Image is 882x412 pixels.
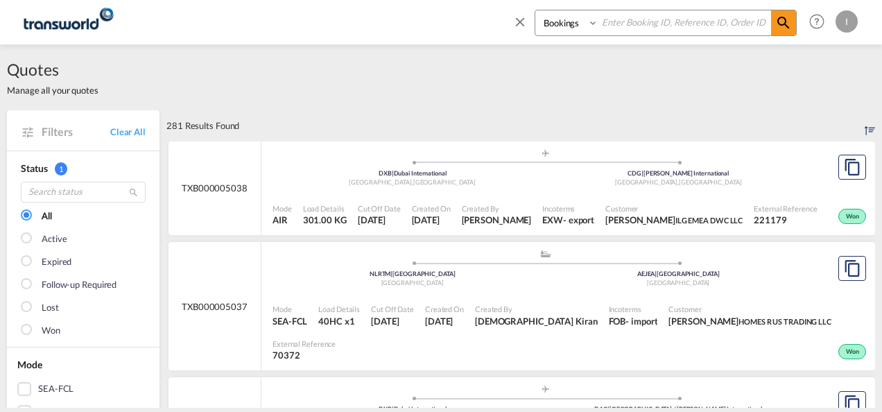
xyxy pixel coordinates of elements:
span: Incoterms [609,304,658,314]
md-icon: assets/icons/custom/ship-fill.svg [537,250,554,257]
span: Incoterms [542,203,594,214]
div: Status 1 [21,162,146,175]
span: Manage all your quotes [7,84,98,96]
div: TXB000005038 assets/icons/custom/ship-fill.svgassets/icons/custom/roll-o-plane.svgOriginDubai Int... [168,141,875,236]
span: Quotes [7,58,98,80]
span: Subash Subash ILG EMEA DWC LLC [605,214,743,226]
span: CDG [PERSON_NAME] International [628,169,729,177]
div: Won [42,324,60,338]
span: Cut Off Date [371,304,414,314]
input: Search status [21,182,146,203]
div: FOB import [609,315,658,327]
md-icon: assets/icons/custom/roll-o-plane.svg [537,386,554,393]
span: Created By [475,304,598,314]
span: Mode [273,304,307,314]
button: Copy Quote [838,256,866,281]
span: DXB Dubai International [379,169,447,177]
span: 301.00 KG [303,214,347,225]
span: 10 Oct 2025 [358,214,401,226]
div: EXW export [542,214,594,226]
input: Enter Booking ID, Reference ID, Order ID [598,10,771,35]
div: All [42,209,52,223]
span: Created On [412,203,451,214]
span: Created On [425,304,464,314]
span: AEJEA [GEOGRAPHIC_DATA] [637,270,720,277]
span: [GEOGRAPHIC_DATA] [413,178,476,186]
span: icon-magnify [771,10,796,35]
span: Mode [273,203,292,214]
span: Pradhesh Gautham [462,214,532,226]
div: 281 Results Found [166,110,239,141]
span: Mode [17,359,42,370]
md-icon: icon-magnify [775,15,792,31]
span: Load Details [318,304,360,314]
img: f753ae806dec11f0841701cdfdf085c0.png [21,6,114,37]
span: | [390,270,392,277]
a: Clear All [110,126,146,138]
span: | [641,169,643,177]
span: AIR [273,214,292,226]
span: ILG EMEA DWC LLC [675,216,743,225]
div: - export [563,214,594,226]
div: Sort by: Created On [865,110,875,141]
div: Active [42,232,67,246]
span: Created By [462,203,532,214]
span: 70372 [273,349,336,361]
div: I [836,10,858,33]
span: 221179 [754,214,817,226]
span: HOMES R US TRADING LLC [738,317,831,326]
div: SEA-FCL [38,382,73,396]
span: 10 Oct 2025 [425,315,464,327]
span: NLRTM [GEOGRAPHIC_DATA] [370,270,456,277]
md-checkbox: SEA-FCL [17,382,149,396]
span: [GEOGRAPHIC_DATA] [647,279,709,286]
span: | [655,270,657,277]
span: Abhay S HOMES R US TRADING LLC [668,315,831,327]
span: Help [805,10,829,33]
span: 40HC x 1 [318,315,360,327]
div: Won [838,209,866,224]
span: icon-close [512,10,535,43]
div: Won [838,344,866,359]
button: Copy Quote [838,155,866,180]
md-icon: assets/icons/custom/copyQuote.svg [844,395,861,412]
div: Follow-up Required [42,278,116,292]
md-icon: assets/icons/custom/roll-o-plane.svg [537,150,554,157]
span: Won [846,212,863,222]
span: [GEOGRAPHIC_DATA] [349,178,413,186]
span: SEA-FCL [273,315,307,327]
span: Cut Off Date [358,203,401,214]
span: External Reference [273,338,336,349]
span: Customer [605,203,743,214]
div: Expired [42,255,71,269]
span: [GEOGRAPHIC_DATA] [381,279,444,286]
span: Irishi Kiran [475,315,598,327]
span: 10 Oct 2025 [412,214,451,226]
div: TXB000005037 assets/icons/custom/ship-fill.svgassets/icons/custom/roll-o-plane.svgOriginRotterdam... [168,242,875,370]
span: 10 Oct 2025 [371,315,414,327]
span: TXB000005037 [182,300,248,313]
span: , [412,178,413,186]
span: Status [21,162,47,174]
md-icon: assets/icons/custom/copyQuote.svg [844,260,861,277]
span: , [677,178,679,186]
span: External Reference [754,203,817,214]
span: [GEOGRAPHIC_DATA] [615,178,679,186]
span: | [392,169,394,177]
div: Lost [42,301,59,315]
md-icon: assets/icons/custom/copyQuote.svg [844,159,861,175]
div: - import [625,315,657,327]
span: Load Details [303,203,347,214]
div: Help [805,10,836,35]
span: [GEOGRAPHIC_DATA] [679,178,741,186]
span: TXB000005038 [182,182,248,194]
span: Won [846,347,863,357]
md-icon: icon-close [512,14,528,29]
span: Customer [668,304,831,314]
md-icon: icon-magnify [128,187,139,198]
span: 1 [55,162,67,175]
div: FOB [609,315,626,327]
span: Filters [42,124,110,139]
div: EXW [542,214,563,226]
